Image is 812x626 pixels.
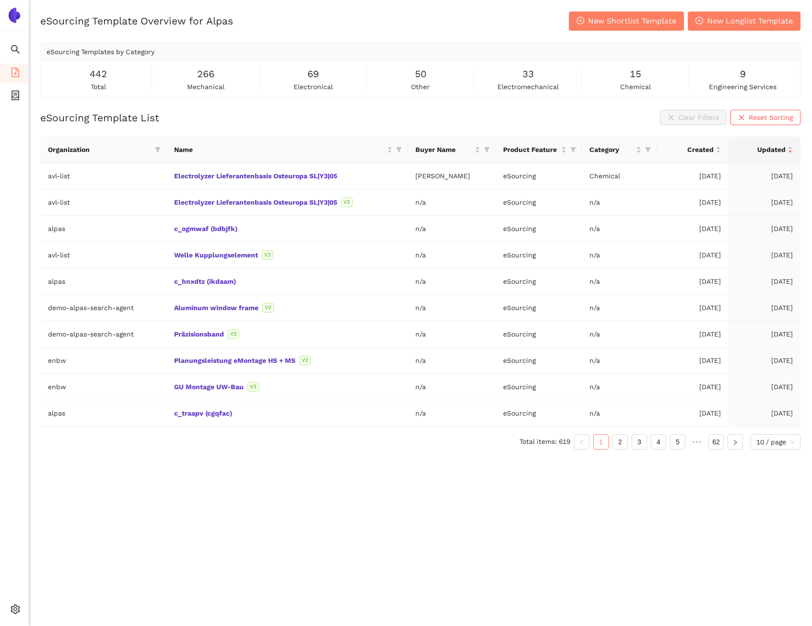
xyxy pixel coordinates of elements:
[660,110,727,125] button: closeClear Filters
[657,268,729,295] td: [DATE]
[174,144,385,155] span: Name
[40,400,166,427] td: alpas
[707,15,793,27] span: New Longlist Template
[40,216,166,242] td: alpas
[632,435,647,449] a: 3
[657,216,729,242] td: [DATE]
[40,14,233,28] h2: eSourcing Template Overview for Alpas
[408,268,495,295] td: n/a
[495,374,582,400] td: eSourcing
[408,216,495,242] td: n/a
[503,144,559,155] span: Product Feature
[7,8,22,23] img: Logo
[495,163,582,189] td: eSourcing
[657,295,729,321] td: [DATE]
[408,295,495,321] td: n/a
[90,67,107,81] span: 442
[262,250,273,260] span: V2
[738,114,745,122] span: close
[582,216,657,242] td: n/a
[40,189,166,216] td: avl-list
[728,434,743,450] li: Next Page
[497,81,559,92] span: electromechanical
[574,434,589,450] button: left
[651,434,666,450] li: 4
[228,329,239,339] span: V2
[247,382,259,392] span: V2
[594,435,608,449] a: 1
[495,268,582,295] td: eSourcing
[396,147,402,152] span: filter
[155,147,161,152] span: filter
[577,17,584,26] span: plus-circle
[408,189,495,216] td: n/a
[40,374,166,400] td: enbw
[294,81,333,92] span: electronical
[307,67,319,81] span: 69
[732,440,738,445] span: right
[166,137,408,163] th: this column's title is Name,this column is sortable
[394,142,404,157] span: filter
[495,400,582,427] td: eSourcing
[582,137,657,163] th: this column's title is Category,this column is sortable
[91,81,106,92] span: total
[568,142,578,157] span: filter
[708,434,724,450] li: 62
[729,321,800,348] td: [DATE]
[630,67,641,81] span: 15
[582,189,657,216] td: n/a
[40,348,166,374] td: enbw
[657,137,729,163] th: this column's title is Created,this column is sortable
[709,81,777,92] span: engineering services
[709,435,723,449] a: 62
[495,137,582,163] th: this column's title is Product Feature,this column is sortable
[415,144,473,155] span: Buyer Name
[729,400,800,427] td: [DATE]
[570,147,576,152] span: filter
[657,163,729,189] td: [DATE]
[582,348,657,374] td: n/a
[632,434,647,450] li: 3
[671,435,685,449] a: 5
[657,348,729,374] td: [DATE]
[729,242,800,268] td: [DATE]
[643,142,653,157] span: filter
[645,147,651,152] span: filter
[729,268,800,295] td: [DATE]
[408,321,495,348] td: n/a
[664,144,714,155] span: Created
[593,434,609,450] li: 1
[40,321,166,348] td: demo-alpas-search-agent
[620,81,651,92] span: chemical
[197,67,214,81] span: 266
[40,268,166,295] td: alpas
[579,440,585,445] span: left
[482,142,492,157] span: filter
[484,147,490,152] span: filter
[187,81,224,92] span: mechanical
[588,15,676,27] span: New Shortlist Template
[736,144,786,155] span: Updated
[40,111,159,125] h2: eSourcing Template List
[408,242,495,268] td: n/a
[657,189,729,216] td: [DATE]
[408,374,495,400] td: n/a
[756,435,795,449] span: 10 / page
[582,268,657,295] td: n/a
[40,163,166,189] td: avl-list
[651,435,666,449] a: 4
[341,197,353,207] span: V2
[657,400,729,427] td: [DATE]
[569,12,684,31] button: plus-circleNew Shortlist Template
[730,110,800,125] button: closeReset Sorting
[495,295,582,321] td: eSourcing
[613,435,627,449] a: 2
[408,137,495,163] th: this column's title is Buyer Name,this column is sortable
[299,356,311,365] span: V2
[582,374,657,400] td: n/a
[262,303,274,313] span: V2
[657,242,729,268] td: [DATE]
[729,374,800,400] td: [DATE]
[522,67,534,81] span: 33
[749,112,793,123] span: Reset Sorting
